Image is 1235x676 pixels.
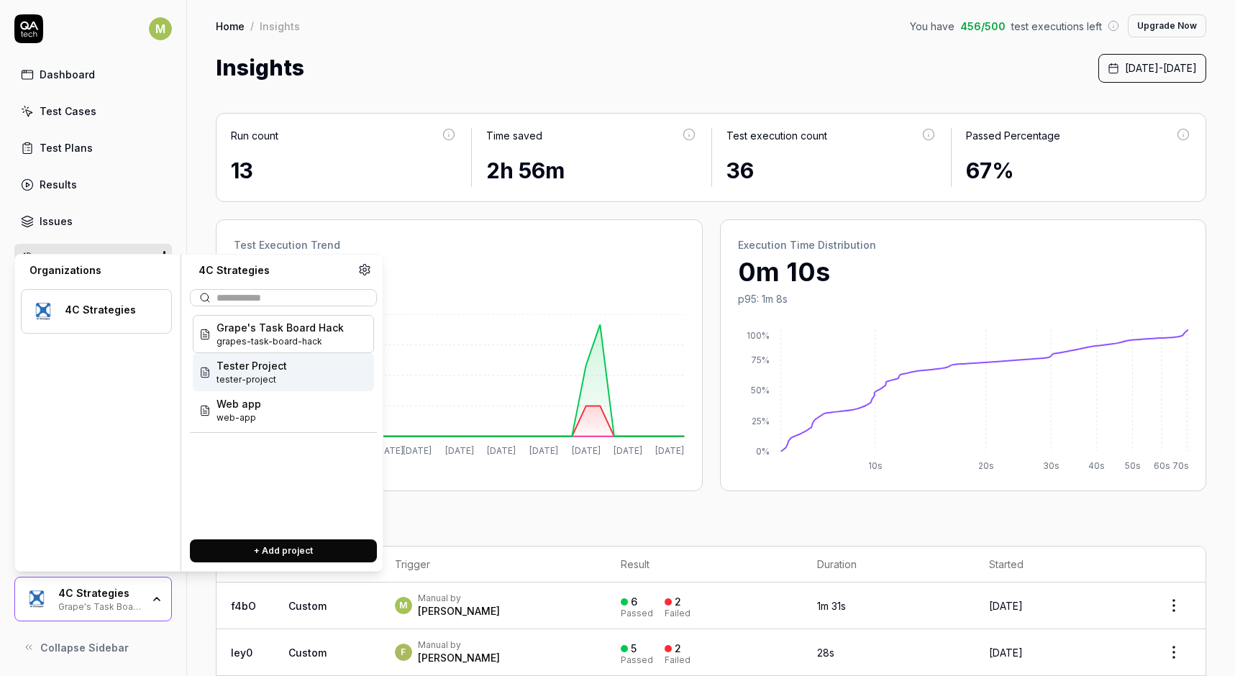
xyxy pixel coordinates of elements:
[631,595,637,608] div: 6
[40,177,77,192] div: Results
[217,320,344,335] span: Grape's Task Board Hack
[190,539,377,562] button: + Add project
[817,600,846,612] time: 1m 31s
[65,303,152,316] div: 4C Strategies
[14,134,172,162] a: Test Plans
[1172,460,1189,471] tspan: 70s
[260,19,300,33] div: Insights
[418,604,500,618] div: [PERSON_NAME]
[288,647,327,659] span: Custom
[966,155,1191,187] div: 67%
[40,640,129,655] span: Collapse Sidebar
[614,445,642,456] tspan: [DATE]
[375,445,404,456] tspan: [DATE]
[989,600,1023,612] time: [DATE]
[966,128,1060,143] div: Passed Percentage
[288,600,327,612] span: Custom
[40,140,93,155] div: Test Plans
[989,647,1023,659] time: [DATE]
[14,170,172,198] a: Results
[395,597,412,614] span: M
[726,155,937,187] div: 36
[217,358,287,373] span: Tester Project
[21,289,172,334] button: 4C Strategies Logo4C Strategies
[1011,19,1102,34] span: test executions left
[217,411,261,424] span: Project ID: UNyr
[216,52,304,84] h1: Insights
[738,291,1189,306] p: p95: 1m 8s
[751,416,769,426] tspan: 25%
[217,373,287,386] span: Project ID: 9Mgy
[358,263,371,280] a: Organization settings
[24,586,50,612] img: 4C Strategies Logo
[631,642,637,655] div: 5
[14,244,172,272] a: Insights
[817,647,834,659] time: 28s
[149,17,172,40] span: M
[190,312,377,528] div: Suggestions
[216,19,245,33] a: Home
[234,252,685,291] p: 36
[418,651,500,665] div: [PERSON_NAME]
[216,508,1206,546] h2: Results
[14,60,172,88] a: Dashboard
[750,385,769,396] tspan: 50%
[14,577,172,621] button: 4C Strategies Logo4C StrategiesGrape's Task Board Hack
[621,609,653,618] div: Passed
[665,609,691,618] div: Failed
[40,67,95,82] div: Dashboard
[675,595,681,608] div: 2
[403,445,432,456] tspan: [DATE]
[750,355,769,365] tspan: 75%
[868,460,883,471] tspan: 10s
[58,600,142,611] div: Grape's Task Board Hack
[726,128,827,143] div: Test execution count
[21,263,172,278] div: Organizations
[418,593,500,604] div: Manual by
[1154,460,1170,471] tspan: 60s
[675,642,681,655] div: 2
[978,460,994,471] tspan: 20s
[231,155,457,187] div: 13
[217,396,261,411] span: Web app
[231,128,278,143] div: Run count
[746,330,769,341] tspan: 100%
[738,252,1189,291] p: 0m 10s
[40,250,80,265] div: Insights
[487,445,516,456] tspan: [DATE]
[1098,54,1206,83] button: [DATE]-[DATE]
[486,155,697,187] div: 2h 56m
[621,656,653,664] div: Passed
[975,547,1142,583] th: Started
[445,445,474,456] tspan: [DATE]
[655,445,684,456] tspan: [DATE]
[190,263,358,278] div: 4C Strategies
[14,633,172,662] button: Collapse Sidebar
[234,237,685,252] h2: Test Execution Trend
[418,639,500,651] div: Manual by
[529,445,558,456] tspan: [DATE]
[217,335,344,348] span: Project ID: YxsR
[486,128,542,143] div: Time saved
[738,237,1189,252] h2: Execution Time Distribution
[960,19,1006,34] span: 456 / 500
[665,656,691,664] div: Failed
[1128,14,1206,37] button: Upgrade Now
[231,647,252,659] a: Iey0
[1088,460,1105,471] tspan: 40s
[231,600,256,612] a: f4bO
[803,547,975,583] th: Duration
[755,446,769,457] tspan: 0%
[149,14,172,43] button: M
[1042,460,1059,471] tspan: 30s
[380,547,606,583] th: Trigger
[395,644,412,661] span: F
[1125,60,1197,76] span: [DATE] - [DATE]
[1124,460,1140,471] tspan: 50s
[250,19,254,33] div: /
[30,298,56,324] img: 4C Strategies Logo
[40,104,96,119] div: Test Cases
[58,587,142,600] div: 4C Strategies
[572,445,601,456] tspan: [DATE]
[14,207,172,235] a: Issues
